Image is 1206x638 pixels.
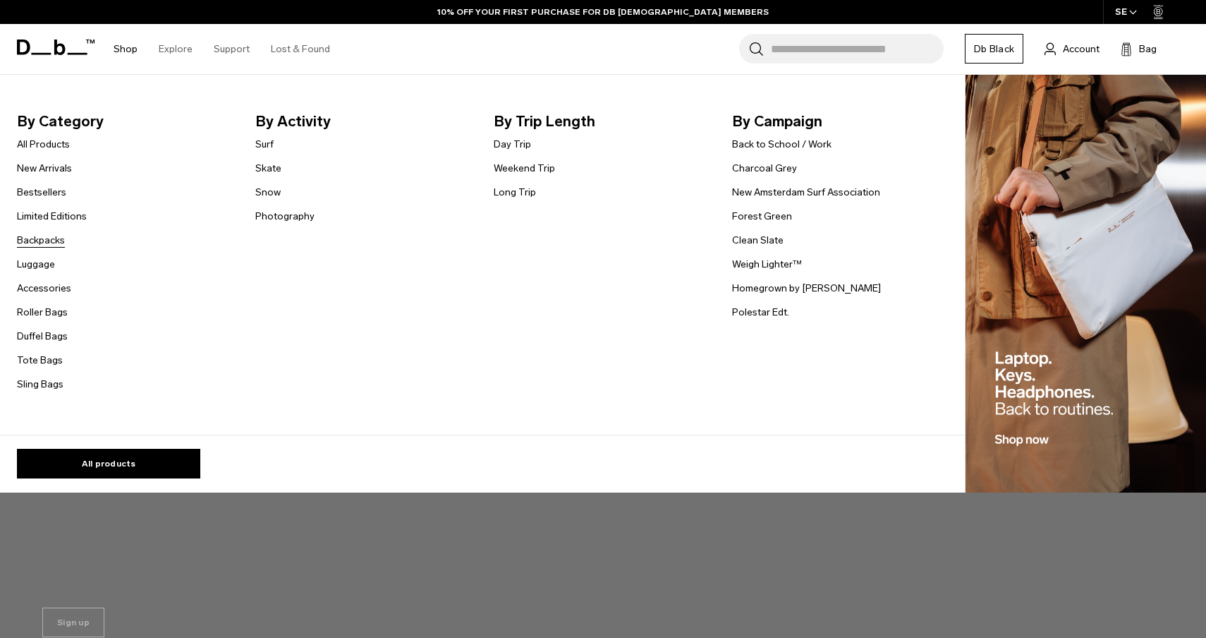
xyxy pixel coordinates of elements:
[17,233,65,248] a: Backpacks
[732,305,789,320] a: Polestar Edt.
[271,24,330,74] a: Lost & Found
[255,185,281,200] a: Snow
[17,110,233,133] span: By Category
[17,137,70,152] a: All Products
[103,24,341,74] nav: Main Navigation
[17,257,55,272] a: Luggage
[17,329,68,344] a: Duffel Bags
[732,110,948,133] span: By Campaign
[17,161,72,176] a: New Arrivals
[114,24,138,74] a: Shop
[17,281,71,296] a: Accessories
[17,185,66,200] a: Bestsellers
[17,209,87,224] a: Limited Editions
[732,209,792,224] a: Forest Green
[1044,40,1100,57] a: Account
[159,24,193,74] a: Explore
[966,75,1206,493] img: Db
[255,161,281,176] a: Skate
[1063,42,1100,56] span: Account
[17,377,63,392] a: Sling Bags
[1139,42,1157,56] span: Bag
[732,137,832,152] a: Back to School / Work
[732,281,881,296] a: Homegrown by [PERSON_NAME]
[1121,40,1157,57] button: Bag
[255,110,471,133] span: By Activity
[965,34,1023,64] a: Db Black
[255,137,274,152] a: Surf
[732,185,880,200] a: New Amsterdam Surf Association
[255,209,315,224] a: Photography
[732,161,797,176] a: Charcoal Grey
[17,353,63,368] a: Tote Bags
[494,161,555,176] a: Weekend Trip
[214,24,250,74] a: Support
[494,137,531,152] a: Day Trip
[732,257,802,272] a: Weigh Lighter™
[494,110,709,133] span: By Trip Length
[732,233,784,248] a: Clean Slate
[437,6,769,18] a: 10% OFF YOUR FIRST PURCHASE FOR DB [DEMOGRAPHIC_DATA] MEMBERS
[17,305,68,320] a: Roller Bags
[17,449,200,479] a: All products
[494,185,536,200] a: Long Trip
